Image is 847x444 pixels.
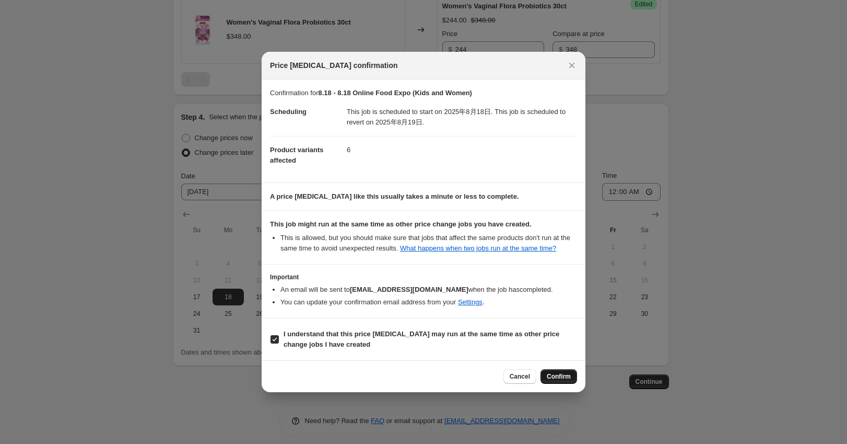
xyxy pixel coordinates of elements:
[270,273,577,281] h3: Important
[280,233,577,254] li: This is allowed, but you should make sure that jobs that affect the same products don ' t run at ...
[270,108,307,116] span: Scheduling
[540,369,577,384] button: Confirm
[280,284,577,295] li: An email will be sent to when the job has completed .
[347,136,577,164] dd: 6
[280,297,577,308] li: You can update your confirmation email address from your .
[318,89,472,97] b: 8.18 - 8.18 Online Food Expo (Kids and Women)
[564,58,579,73] button: Close
[270,192,519,200] b: A price [MEDICAL_DATA] like this usually takes a minute or less to complete.
[270,88,577,98] p: Confirmation for
[270,220,532,228] b: This job might run at the same time as other price change jobs you have created.
[270,146,324,164] span: Product variants affected
[503,369,536,384] button: Cancel
[350,286,468,293] b: [EMAIL_ADDRESS][DOMAIN_NAME]
[547,372,571,381] span: Confirm
[270,60,398,71] span: Price [MEDICAL_DATA] confirmation
[347,98,577,136] dd: This job is scheduled to start on 2025年8月18日. This job is scheduled to revert on 2025年8月19日.
[458,298,483,306] a: Settings
[510,372,530,381] span: Cancel
[284,330,559,348] b: I understand that this price [MEDICAL_DATA] may run at the same time as other price change jobs I...
[400,244,556,252] a: What happens when two jobs run at the same time?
